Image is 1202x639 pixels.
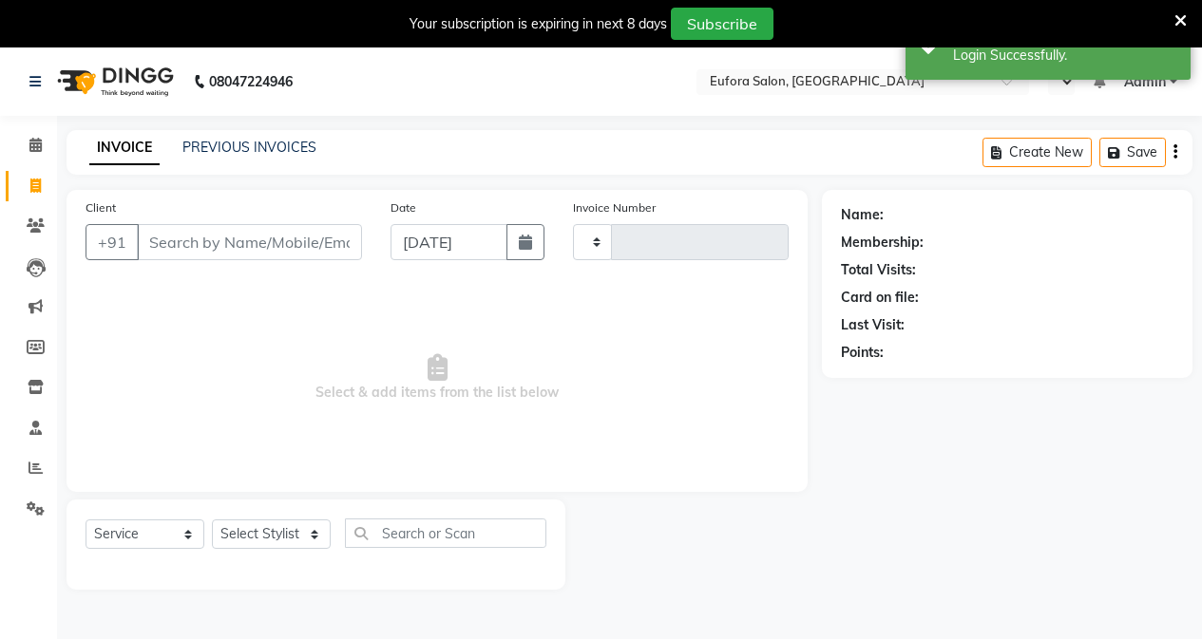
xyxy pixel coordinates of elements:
button: +91 [86,224,139,260]
button: Save [1099,138,1166,167]
img: logo [48,55,179,108]
a: PREVIOUS INVOICES [182,139,316,156]
span: Admin [1124,72,1166,92]
div: Your subscription is expiring in next 8 days [410,14,667,34]
label: Invoice Number [573,199,656,216]
div: Last Visit: [841,315,905,335]
input: Search by Name/Mobile/Email/Code [137,224,362,260]
div: Name: [841,205,884,225]
input: Search or Scan [345,518,546,548]
button: Create New [983,138,1092,167]
div: Card on file: [841,288,919,308]
span: Select & add items from the list below [86,283,789,473]
div: Membership: [841,233,924,253]
b: 08047224946 [209,55,293,108]
div: Login Successfully. [953,46,1176,66]
label: Client [86,199,116,216]
button: Subscribe [671,8,773,40]
label: Date [391,199,416,216]
a: INVOICE [89,131,160,165]
div: Total Visits: [841,260,916,280]
div: Points: [841,343,884,363]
